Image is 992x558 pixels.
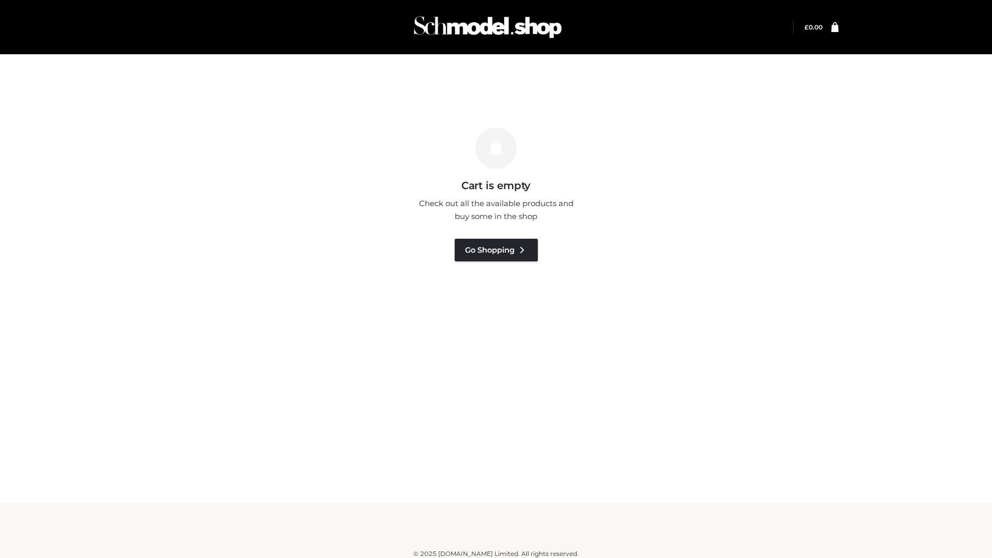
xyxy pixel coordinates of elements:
[177,179,815,192] h3: Cart is empty
[413,197,579,223] p: Check out all the available products and buy some in the shop
[804,23,809,31] span: £
[804,23,823,31] bdi: 0.00
[804,23,823,31] a: £0.00
[410,7,565,48] img: Schmodel Admin 964
[455,239,538,261] a: Go Shopping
